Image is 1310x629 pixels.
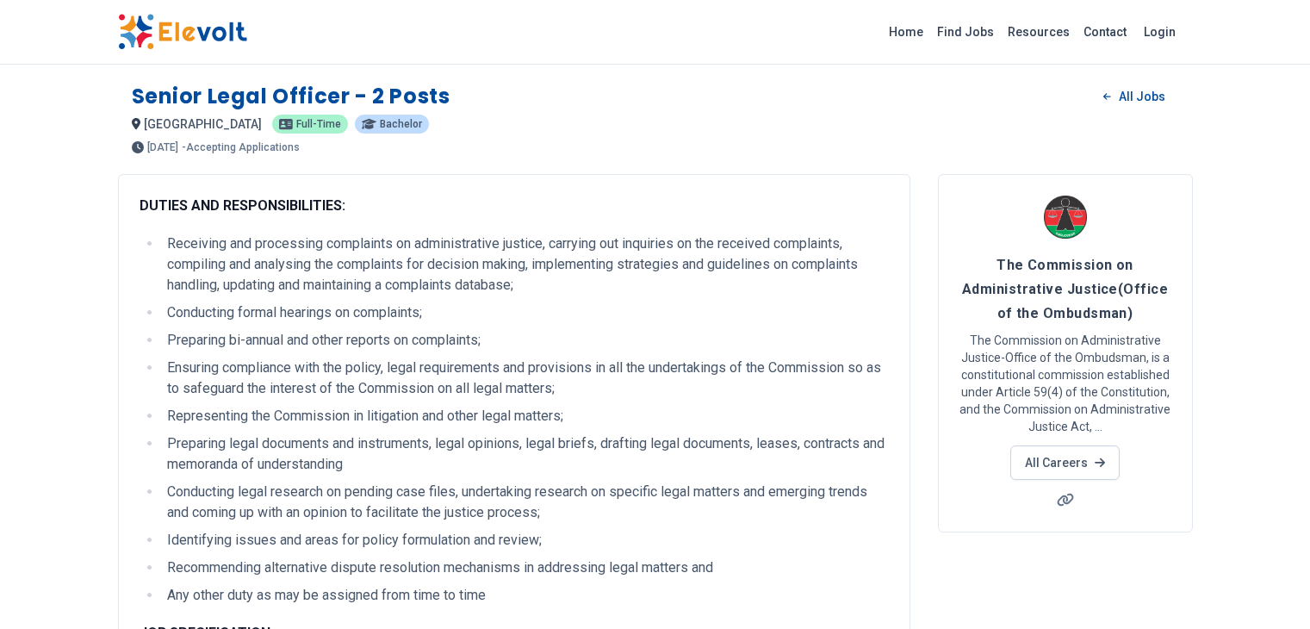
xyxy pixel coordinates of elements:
[1044,196,1087,239] img: The Commission on Administrative Justice(Office of the Ombudsman)
[1090,84,1178,109] a: All Jobs
[1133,15,1186,49] a: Login
[296,119,341,129] span: Full-time
[162,482,889,523] li: Conducting legal research on pending case files, undertaking research on specific legal matters a...
[380,119,422,129] span: Bachelor
[162,234,889,296] li: Receiving and processing complaints on administrative justice, carrying out inquiries on the rece...
[162,358,889,399] li: Ensuring compliance with the policy, legal requirements and provisions in all the undertakings of...
[1077,18,1133,46] a: Contact
[162,530,889,551] li: Identifying issues and areas for policy formulation and review;
[162,330,889,351] li: Preparing bi-annual and other reports on complaints;
[882,18,930,46] a: Home
[1001,18,1077,46] a: Resources
[162,433,889,475] li: Preparing legal documents and instruments, legal opinions, legal briefs, drafting legal documents...
[182,142,300,153] p: - Accepting Applications
[147,142,178,153] span: [DATE]
[959,332,1171,435] p: The Commission on Administrative Justice-Office of the Ombudsman, is a constitutional commission ...
[132,83,450,110] h1: Senior Legal Officer - 2 Posts
[162,302,889,323] li: Conducting formal hearings on complaints;
[118,14,247,50] img: Elevolt
[1010,445,1120,480] a: All Careers
[162,557,889,578] li: Recommending alternative dispute resolution mechanisms in addressing legal matters and
[962,257,1168,321] span: The Commission on Administrative Justice(Office of the Ombudsman)
[162,585,889,606] li: Any other duty as may be assigned from time to time
[144,117,262,131] span: [GEOGRAPHIC_DATA]
[162,406,889,427] li: Representing the Commission in litigation and other legal matters;
[930,18,1001,46] a: Find Jobs
[140,197,345,214] strong: DUTIES AND RESPONSIBILITIES:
